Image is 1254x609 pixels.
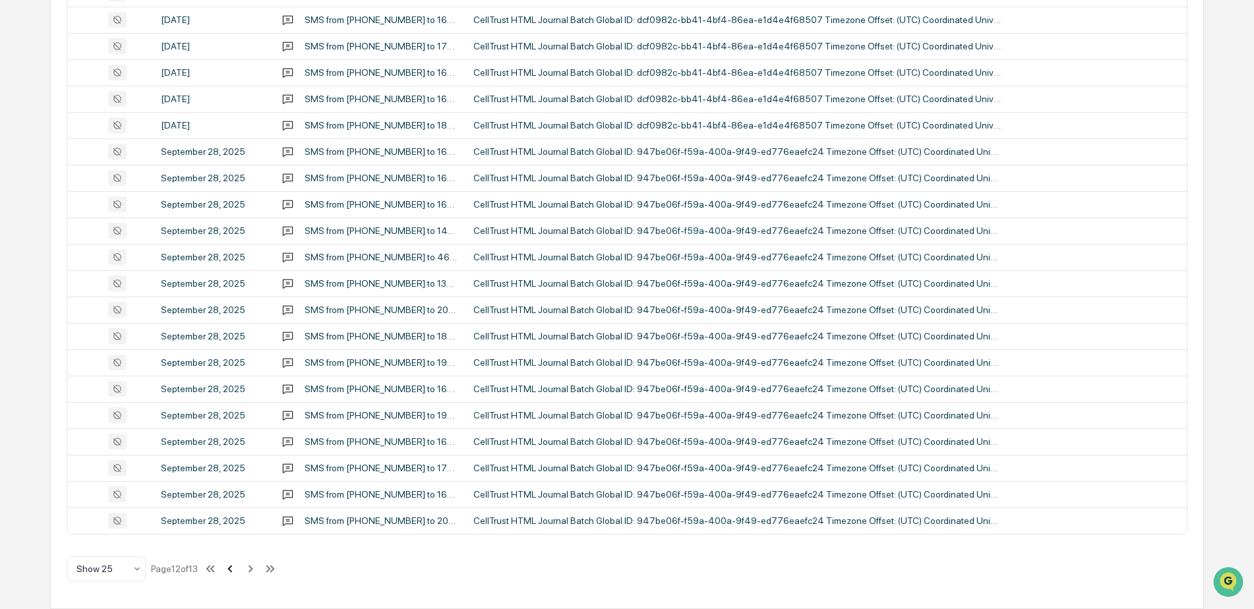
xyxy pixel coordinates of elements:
div: SMS from [PHONE_NUMBER] to 16304700661,2025,893,500 [305,146,458,157]
div: CellTrust HTML Journal Batch Global ID: dcf0982c-bb41-4bf4-86ea-e1d4e4f68507 Timezone Offset: (UT... [473,94,1001,104]
div: SMS from [PHONE_NUMBER] to 4664,2025,480,499,170,710 [305,252,458,262]
img: 1746055101610-c473b297-6a78-478c-a979-82029cc54cd1 [13,101,37,125]
div: CellTrust HTML Journal Batch Global ID: dcf0982c-bb41-4bf4-86ea-e1d4e4f68507 Timezone Offset: (UT... [473,14,1001,25]
div: SMS from [PHONE_NUMBER] to 2025,460 [305,515,458,526]
div: 🗄️ [96,271,106,281]
div: SMS from [PHONE_NUMBER] to 16302804649,2025,047 [305,14,458,25]
span: Attestations [109,270,164,283]
div: SMS from [PHONE_NUMBER] to 19176568039,4347,8105,2025,167,220,170 [305,357,458,368]
div: Start new chat [59,101,216,114]
div: SMS from [PHONE_NUMBER] to 17732942664,16308030758,2025,710,537,790,043 [305,41,458,51]
div: [DATE] [161,67,266,78]
div: SMS from [PHONE_NUMBER] to 16306977708,4217,2025,127,847 [305,436,458,447]
div: September 28, 2025 [161,173,266,183]
a: Powered byPylon [93,326,160,337]
div: [DATE] [161,41,266,51]
div: CellTrust HTML Journal Batch Global ID: 947be06f-f59a-400a-9f49-ed776eaefc24 Timezone Offset: (UT... [473,304,1001,315]
span: Preclearance [26,270,85,283]
div: September 28, 2025 [161,357,266,368]
span: [DATE] [185,179,212,190]
div: SMS from [PHONE_NUMBER] to 16304704313,4016,2025,403 [305,94,458,104]
a: 🖐️Preclearance [8,264,90,288]
button: Start new chat [224,105,240,121]
div: CellTrust HTML Journal Batch Global ID: 947be06f-f59a-400a-9f49-ed776eaefc24 Timezone Offset: (UT... [473,278,1001,289]
span: Data Lookup [26,295,83,308]
div: SMS from [PHONE_NUMBER] to 16303527535,2025,553 [305,384,458,394]
div: September 28, 2025 [161,252,266,262]
div: SMS from [PHONE_NUMBER] to 18474096555,4065,2025,743,983,193 [305,120,458,130]
div: CellTrust HTML Journal Batch Global ID: dcf0982c-bb41-4bf4-86ea-e1d4e4f68507 Timezone Offset: (UT... [473,67,1001,78]
div: 🔎 [13,296,24,306]
img: Steve.Lennart [13,167,34,188]
iframe: Open customer support [1212,565,1247,601]
div: September 28, 2025 [161,199,266,210]
div: 🖐️ [13,271,24,281]
p: How can we help? [13,28,240,49]
div: SMS from [PHONE_NUMBER] to 19415679365,2025,687,313,920,943,587,623,697 [305,410,458,420]
div: SMS from [PHONE_NUMBER] to 18473724076,4275,2025,993 [305,331,458,341]
span: [PERSON_NAME].[PERSON_NAME] [41,215,175,225]
a: 🗄️Attestations [90,264,169,288]
div: September 28, 2025 [161,384,266,394]
div: CellTrust HTML Journal Batch Global ID: 947be06f-f59a-400a-9f49-ed776eaefc24 Timezone Offset: (UT... [473,357,1001,368]
div: CellTrust HTML Journal Batch Global ID: 947be06f-f59a-400a-9f49-ed776eaefc24 Timezone Offset: (UT... [473,410,1001,420]
div: CellTrust HTML Journal Batch Global ID: 947be06f-f59a-400a-9f49-ed776eaefc24 Timezone Offset: (UT... [473,515,1001,526]
div: September 28, 2025 [161,304,266,315]
button: See all [204,144,240,159]
span: • [177,215,182,225]
div: [DATE] [161,94,266,104]
div: CellTrust HTML Journal Batch Global ID: 947be06f-f59a-400a-9f49-ed776eaefc24 Timezone Offset: (UT... [473,146,1001,157]
div: CellTrust HTML Journal Batch Global ID: dcf0982c-bb41-4bf4-86ea-e1d4e4f68507 Timezone Offset: (UT... [473,41,1001,51]
div: CellTrust HTML Journal Batch Global ID: 947be06f-f59a-400a-9f49-ed776eaefc24 Timezone Offset: (UT... [473,436,1001,447]
img: Steve.Lennart [13,202,34,223]
div: We're available if you need us! [59,114,181,125]
div: SMS from [PHONE_NUMBER] to 16308030758,0572,4315,2025,023,225,660,287,583,937,530,080,013,390,360... [305,173,458,183]
div: [DATE] [161,120,266,130]
div: CellTrust HTML Journal Batch Global ID: 947be06f-f59a-400a-9f49-ed776eaefc24 Timezone Offset: (UT... [473,331,1001,341]
div: SMS from [PHONE_NUMBER] to 16303209499,4602,2025,490 [305,199,458,210]
div: September 28, 2025 [161,463,266,473]
div: CellTrust HTML Journal Batch Global ID: 947be06f-f59a-400a-9f49-ed776eaefc24 Timezone Offset: (UT... [473,384,1001,394]
div: Page 12 of 13 [151,564,198,574]
span: Pylon [131,327,160,337]
div: SMS from [PHONE_NUMBER] to 13125231277,4053,2025,193 [305,278,458,289]
div: CellTrust HTML Journal Batch Global ID: 947be06f-f59a-400a-9f49-ed776eaefc24 Timezone Offset: (UT... [473,489,1001,500]
div: CellTrust HTML Journal Batch Global ID: 947be06f-f59a-400a-9f49-ed776eaefc24 Timezone Offset: (UT... [473,463,1001,473]
div: SMS from [PHONE_NUMBER] to 2025,730 [305,304,458,315]
div: SMS from [PHONE_NUMBER] to 17737584597,16309473947,13125047569,4803,2025,110,569,387,626,533,920,... [305,463,458,473]
div: [DATE] [161,14,266,25]
div: September 28, 2025 [161,225,266,236]
div: September 28, 2025 [161,146,266,157]
a: 🔎Data Lookup [8,289,88,313]
div: SMS from [PHONE_NUMBER] to 16302804216,4574,2025,823,667,620,073,047 [305,67,458,78]
div: SMS from [PHONE_NUMBER] to 14143799203,2025,090,839,017,561 [305,225,458,236]
span: • [177,179,182,190]
div: CellTrust HTML Journal Batch Global ID: 947be06f-f59a-400a-9f49-ed776eaefc24 Timezone Offset: (UT... [473,199,1001,210]
div: September 28, 2025 [161,436,266,447]
span: [PERSON_NAME].[PERSON_NAME] [41,179,175,190]
div: September 28, 2025 [161,278,266,289]
div: SMS from [PHONE_NUMBER] to 16308852073,4065,4695,2025,357,083,100,000 [305,489,458,500]
div: September 28, 2025 [161,489,266,500]
div: CellTrust HTML Journal Batch Global ID: 947be06f-f59a-400a-9f49-ed776eaefc24 Timezone Offset: (UT... [473,225,1001,236]
div: CellTrust HTML Journal Batch Global ID: dcf0982c-bb41-4bf4-86ea-e1d4e4f68507 Timezone Offset: (UT... [473,120,1001,130]
div: CellTrust HTML Journal Batch Global ID: 947be06f-f59a-400a-9f49-ed776eaefc24 Timezone Offset: (UT... [473,173,1001,183]
div: Past conversations [13,146,88,157]
div: September 28, 2025 [161,515,266,526]
div: September 28, 2025 [161,410,266,420]
img: 4531339965365_218c74b014194aa58b9b_72.jpg [28,101,51,125]
span: [DATE] [185,215,212,225]
div: CellTrust HTML Journal Batch Global ID: 947be06f-f59a-400a-9f49-ed776eaefc24 Timezone Offset: (UT... [473,252,1001,262]
div: September 28, 2025 [161,331,266,341]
